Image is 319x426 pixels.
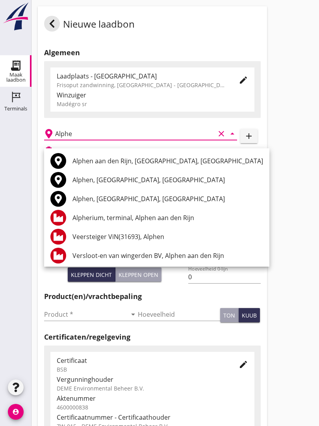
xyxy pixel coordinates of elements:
[72,232,263,241] div: Veersteiger ViN(31693), Alphen
[8,404,24,420] i: account_circle
[71,271,112,279] div: Kleppen dicht
[115,267,161,282] button: Kleppen open
[57,90,248,100] div: Winzuiger
[2,2,30,31] img: logo-small.a267ee39.svg
[4,106,27,111] div: Terminals
[239,308,260,322] button: kuub
[44,332,261,342] h2: Certificaten/regelgeving
[55,127,215,140] input: Losplaats
[57,413,248,422] div: Certificaatnummer - Certificaathouder
[57,375,248,384] div: Vergunninghouder
[242,311,257,319] div: kuub
[44,291,261,302] h2: Product(en)/vrachtbepaling
[244,131,254,141] i: add
[220,308,239,322] button: ton
[57,71,226,81] div: Laadplaats - [GEOGRAPHIC_DATA]
[223,311,235,319] div: ton
[128,310,138,319] i: arrow_drop_down
[188,271,260,283] input: Hoeveelheid 0-lijn
[57,81,226,89] div: Frisoput zandwinning, [GEOGRAPHIC_DATA] - [GEOGRAPHIC_DATA].
[57,356,226,365] div: Certificaat
[72,251,263,260] div: Versloot-en van wingerden BV, Alphen aan den Rijn
[239,360,248,369] i: edit
[138,308,221,321] input: Hoeveelheid
[44,16,135,35] div: Nieuwe laadbon
[239,75,248,85] i: edit
[57,384,248,392] div: DEME Environmental Beheer B.V.
[57,100,248,108] div: Madégro sr
[44,47,261,58] h2: Algemeen
[72,194,263,204] div: Alphen, [GEOGRAPHIC_DATA], [GEOGRAPHIC_DATA]
[44,308,127,321] input: Product *
[68,267,115,282] button: Kleppen dicht
[119,271,158,279] div: Kleppen open
[217,129,226,138] i: clear
[57,365,226,374] div: BSB
[228,129,237,138] i: arrow_drop_down
[72,213,263,222] div: Alpherium, terminal, Alphen aan den Rijn
[57,403,248,411] div: 4600000838
[72,175,263,185] div: Alphen, [GEOGRAPHIC_DATA], [GEOGRAPHIC_DATA]
[57,147,97,154] h2: Beladen vaartuig
[57,394,248,403] div: Aktenummer
[72,156,263,166] div: Alphen aan den Rijn, [GEOGRAPHIC_DATA], [GEOGRAPHIC_DATA]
